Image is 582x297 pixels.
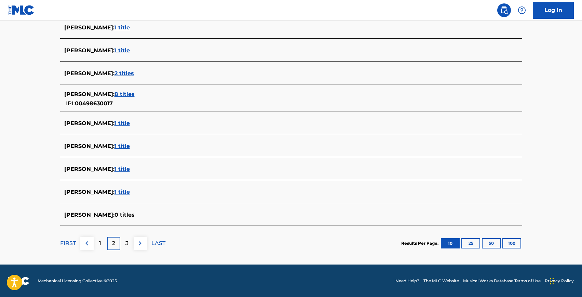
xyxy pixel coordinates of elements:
span: [PERSON_NAME] : [64,70,114,77]
span: [PERSON_NAME] : [64,91,114,97]
p: Results Per Page: [401,240,440,246]
a: Privacy Policy [545,278,574,284]
span: 2 titles [114,70,134,77]
img: search [500,6,508,14]
button: 10 [441,238,460,248]
span: 1 title [114,120,130,126]
span: Mechanical Licensing Collective © 2025 [38,278,117,284]
img: logo [8,277,29,285]
div: Widget chat [548,264,582,297]
span: 1 title [114,189,130,195]
img: MLC Logo [8,5,35,15]
p: 1 [99,239,101,247]
span: IPI: [66,100,75,107]
a: Need Help? [395,278,419,284]
a: The MLC Website [423,278,459,284]
a: Public Search [497,3,511,17]
button: 50 [482,238,501,248]
a: Log In [533,2,574,19]
span: [PERSON_NAME] : [64,212,114,218]
p: FIRST [60,239,76,247]
img: left [83,239,91,247]
span: [PERSON_NAME] : [64,143,114,149]
span: 1 title [114,143,130,149]
button: 100 [502,238,521,248]
a: Musical Works Database Terms of Use [463,278,541,284]
span: 1 title [114,24,130,31]
span: 1 title [114,166,130,172]
span: 8 titles [114,91,135,97]
div: Help [515,3,529,17]
button: 25 [461,238,480,248]
span: [PERSON_NAME] : [64,120,114,126]
span: [PERSON_NAME] : [64,24,114,31]
p: 3 [125,239,128,247]
span: [PERSON_NAME] : [64,189,114,195]
span: 00498630017 [75,100,113,107]
p: LAST [151,239,165,247]
p: 2 [112,239,115,247]
img: right [136,239,144,247]
span: [PERSON_NAME] : [64,47,114,54]
div: Trascina [550,271,554,292]
iframe: Chat Widget [548,264,582,297]
img: help [518,6,526,14]
span: [PERSON_NAME] : [64,166,114,172]
span: 1 title [114,47,130,54]
span: 0 titles [114,212,135,218]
